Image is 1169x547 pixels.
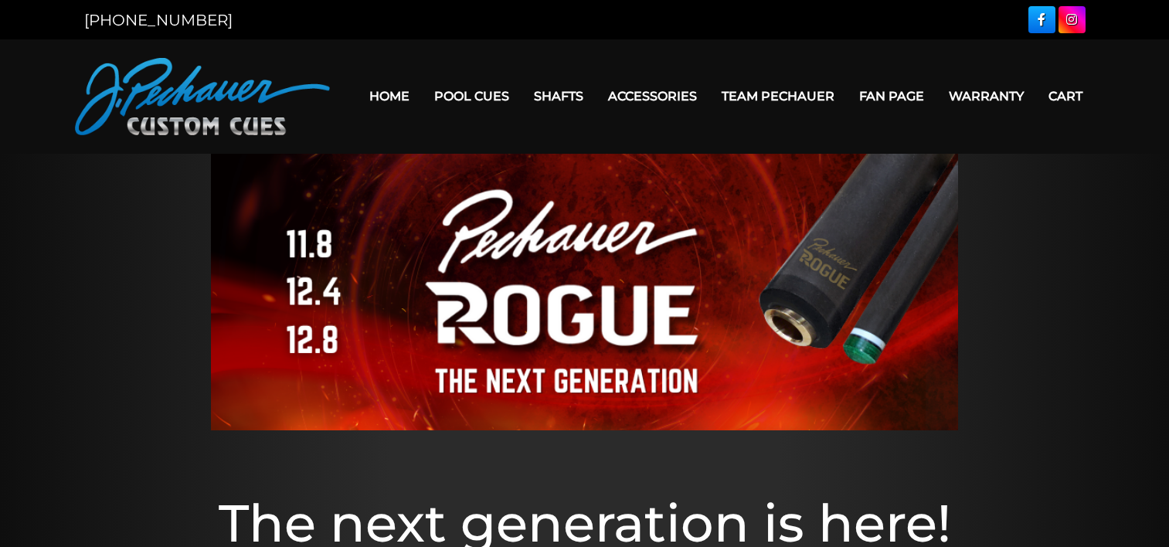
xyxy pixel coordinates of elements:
[936,76,1036,116] a: Warranty
[709,76,847,116] a: Team Pechauer
[84,11,233,29] a: [PHONE_NUMBER]
[1036,76,1095,116] a: Cart
[75,58,330,135] img: Pechauer Custom Cues
[847,76,936,116] a: Fan Page
[596,76,709,116] a: Accessories
[522,76,596,116] a: Shafts
[357,76,422,116] a: Home
[422,76,522,116] a: Pool Cues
